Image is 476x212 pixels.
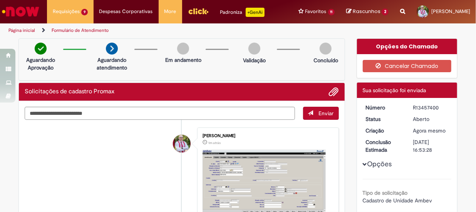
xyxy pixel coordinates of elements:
[93,56,131,71] p: Aguardando atendimento
[413,127,446,134] time: 28/08/2025 11:53:19
[25,107,295,120] textarea: Digite sua mensagem aqui...
[203,134,331,138] div: [PERSON_NAME]
[25,88,114,95] h2: Solicitações de cadastro Promax Histórico de tíquete
[413,115,449,123] div: Aberto
[320,43,332,55] img: img-circle-grey.png
[360,127,407,134] dt: Criação
[413,127,449,134] div: 28/08/2025 11:53:19
[208,141,221,145] time: 28/08/2025 11:52:39
[382,8,389,15] span: 2
[243,56,266,64] p: Validação
[99,8,153,15] span: Despesas Corporativas
[360,104,407,111] dt: Número
[188,5,209,17] img: click_logo_yellow_360x200.png
[363,60,452,72] button: Cancelar Chamado
[313,56,338,64] p: Concluído
[431,8,470,15] span: [PERSON_NAME]
[52,27,109,33] a: Formulário de Atendimento
[1,4,40,19] img: ServiceNow
[328,9,335,15] span: 11
[53,8,80,15] span: Requisições
[357,39,458,54] div: Opções do Chamado
[353,8,380,15] span: Rascunhos
[22,56,59,71] p: Aguardando Aprovação
[35,43,47,55] img: check-circle-green.png
[248,43,260,55] img: img-circle-grey.png
[8,27,35,33] a: Página inicial
[346,8,389,15] a: Rascunhos
[220,8,265,17] div: Padroniza
[360,138,407,154] dt: Conclusão Estimada
[177,43,189,55] img: img-circle-grey.png
[413,138,449,154] div: [DATE] 16:53:28
[106,43,118,55] img: arrow-next.png
[303,107,339,120] button: Enviar
[413,104,449,111] div: R13457400
[81,9,88,15] span: 9
[246,8,265,17] p: +GenAi
[305,8,327,15] span: Favoritos
[164,8,176,15] span: More
[319,110,334,117] span: Enviar
[6,23,312,38] ul: Trilhas de página
[208,141,221,145] span: 1m atrás
[363,189,408,196] b: Tipo de solicitação
[173,135,191,152] div: Vanilson Rodrigues
[363,197,432,204] span: Cadastro de Unidade Ambev
[329,87,339,97] button: Adicionar anexos
[360,115,407,123] dt: Status
[363,87,426,94] span: Sua solicitação foi enviada
[165,56,201,64] p: Em andamento
[413,127,446,134] span: Agora mesmo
